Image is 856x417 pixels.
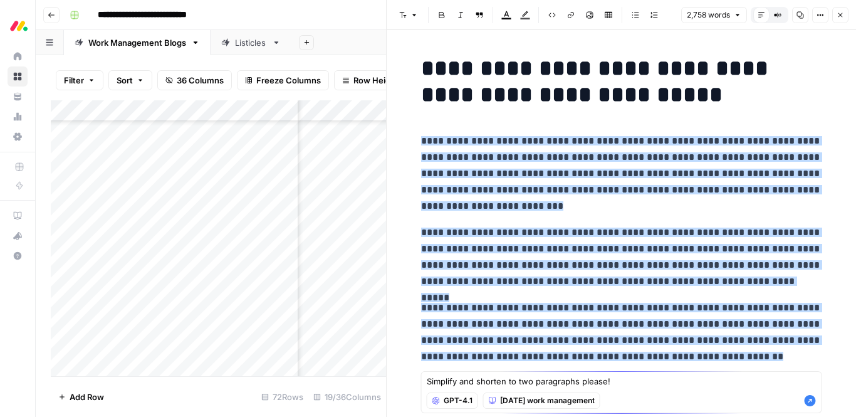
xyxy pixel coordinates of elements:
[8,226,28,246] button: What's new?
[8,127,28,147] a: Settings
[483,393,600,409] button: [DATE] work management
[427,393,478,409] button: GPT-4.1
[8,46,28,66] a: Home
[256,74,321,87] span: Freeze Columns
[8,66,28,87] a: Browse
[211,30,291,55] a: Listicles
[256,387,308,407] div: 72 Rows
[687,9,730,21] span: 2,758 words
[8,10,28,41] button: Workspace: Monday.com
[157,70,232,90] button: 36 Columns
[117,74,133,87] span: Sort
[681,7,747,23] button: 2,758 words
[64,74,84,87] span: Filter
[334,70,407,90] button: Row Height
[353,74,399,87] span: Row Height
[51,387,112,407] button: Add Row
[8,226,27,245] div: What's new?
[8,14,30,37] img: Monday.com Logo
[308,387,386,407] div: 19/36 Columns
[237,70,329,90] button: Freeze Columns
[8,107,28,127] a: Usage
[108,70,152,90] button: Sort
[8,246,28,266] button: Help + Support
[56,70,103,90] button: Filter
[8,206,28,226] a: AirOps Academy
[427,375,817,388] textarea: Simplify and shorten to two paragraphs please!
[500,395,595,406] span: [DATE] work management
[70,391,104,403] span: Add Row
[177,74,224,87] span: 36 Columns
[88,36,186,49] div: Work Management Blogs
[64,30,211,55] a: Work Management Blogs
[235,36,267,49] div: Listicles
[444,395,472,406] span: GPT-4.1
[8,87,28,107] a: Your Data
